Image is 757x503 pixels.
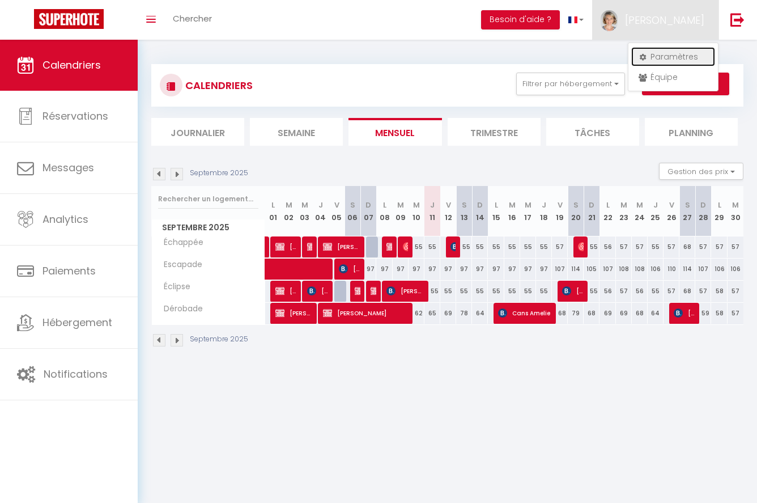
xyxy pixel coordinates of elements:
div: 55 [648,281,664,302]
button: Filtrer par hébergement [516,73,625,95]
th: 01 [265,186,281,236]
div: 69 [440,303,456,324]
div: 55 [584,236,599,257]
abbr: J [542,200,546,210]
span: [PERSON_NAME] [386,236,392,257]
span: [PERSON_NAME] [275,236,296,257]
span: Échappée [154,236,206,249]
input: Rechercher un logement... [158,189,258,209]
div: 97 [488,259,504,280]
div: 97 [472,259,488,280]
div: 106 [711,259,727,280]
th: 09 [393,186,409,236]
abbr: J [430,200,435,210]
button: Gestion des prix [659,163,743,180]
div: 110 [664,259,679,280]
abbr: J [318,200,323,210]
span: Chercher [173,12,212,24]
div: 105 [584,259,599,280]
span: [PERSON_NAME] [355,280,360,302]
div: 68 [632,303,648,324]
h3: CALENDRIERS [182,73,253,98]
span: [PERSON_NAME] [562,280,583,302]
div: 108 [632,259,648,280]
div: 57 [695,236,711,257]
span: [PERSON_NAME] [371,280,376,302]
div: 57 [728,236,743,257]
div: 64 [472,303,488,324]
a: Paramètres [631,47,715,66]
th: 25 [648,186,664,236]
div: 114 [568,259,584,280]
div: 57 [664,236,679,257]
abbr: V [558,200,563,210]
th: 30 [728,186,743,236]
li: Journalier [151,118,244,146]
div: 58 [711,303,727,324]
th: 24 [632,186,648,236]
th: 19 [552,186,568,236]
div: 97 [393,259,409,280]
span: [PERSON_NAME] [323,302,407,324]
div: 55 [584,281,599,302]
div: 97 [504,259,520,280]
abbr: D [477,200,483,210]
div: 55 [648,236,664,257]
p: Septembre 2025 [190,334,248,345]
span: Paiements [42,264,96,278]
img: logout [730,12,745,27]
li: Tâches [546,118,639,146]
span: Calendriers [42,58,101,72]
th: 27 [679,186,695,236]
th: 16 [504,186,520,236]
div: 114 [679,259,695,280]
abbr: L [271,200,275,210]
abbr: M [413,200,420,210]
div: 68 [679,236,695,257]
div: 65 [424,303,440,324]
div: 68 [552,303,568,324]
abbr: J [653,200,658,210]
div: 57 [711,236,727,257]
span: [PERSON_NAME] [339,258,360,280]
th: 17 [520,186,536,236]
div: 57 [728,303,743,324]
th: 08 [376,186,392,236]
div: 55 [472,281,488,302]
abbr: V [446,200,451,210]
th: 28 [695,186,711,236]
abbr: M [301,200,308,210]
th: 05 [329,186,345,236]
abbr: S [462,200,467,210]
p: Septembre 2025 [190,168,248,179]
span: [PERSON_NAME] [578,236,583,257]
div: 79 [568,303,584,324]
abbr: M [525,200,531,210]
span: Escapade [154,259,205,271]
div: 55 [440,281,456,302]
abbr: L [495,200,498,210]
abbr: V [334,200,339,210]
div: 62 [409,303,424,324]
span: Morgane [PERSON_NAME] [307,236,312,257]
li: Planning [645,118,738,146]
div: 69 [616,303,632,324]
div: 57 [664,281,679,302]
div: 55 [456,236,472,257]
div: 107 [552,259,568,280]
div: 108 [616,259,632,280]
span: Dérobade [154,303,206,315]
div: 106 [648,259,664,280]
div: 64 [648,303,664,324]
abbr: M [397,200,404,210]
th: 23 [616,186,632,236]
button: Besoin d'aide ? [481,10,560,29]
li: Mensuel [348,118,441,146]
abbr: M [636,200,643,210]
span: Notifications [44,367,108,381]
th: 13 [456,186,472,236]
abbr: S [350,200,355,210]
span: [PERSON_NAME] [386,280,423,302]
abbr: D [700,200,706,210]
th: 26 [664,186,679,236]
